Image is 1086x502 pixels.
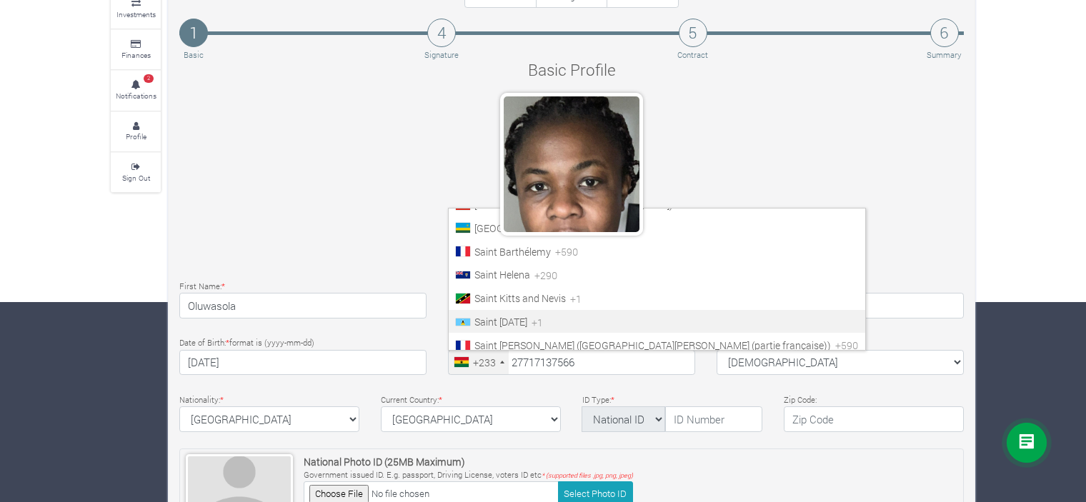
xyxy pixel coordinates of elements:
[179,350,427,376] input: Type Date of Birth (YYYY-MM-DD)
[448,350,695,376] input: Phone Number
[927,49,962,61] p: Summary
[474,245,551,258] span: Saint Barthélemy
[126,131,146,141] small: Profile
[679,19,707,47] h4: 5
[835,338,858,352] span: +590
[532,315,543,328] span: +1
[111,153,161,192] a: Sign Out
[359,60,784,79] h4: Basic Profile
[555,245,578,258] span: +590
[121,50,151,60] small: Finances
[111,112,161,151] a: Profile
[474,268,530,281] span: Saint Helena
[424,49,459,61] p: Signature
[122,173,150,183] small: Sign Out
[582,394,614,406] label: ID Type:
[116,9,156,19] small: Investments
[427,19,456,47] h4: 4
[181,49,206,61] p: Basic
[179,19,208,61] a: 1 Basic
[677,198,689,211] span: +7
[784,394,817,406] label: Zip Code:
[784,406,964,432] input: Zip Code
[534,268,557,281] span: +290
[677,49,708,61] p: Contract
[179,19,208,47] h4: 1
[144,74,154,83] span: 2
[179,281,225,293] label: First Name:
[179,337,314,349] label: Date of Birth: format is (yyyy-mm-dd)
[381,394,442,406] label: Current Country:
[179,394,224,406] label: Nationality:
[449,351,509,375] div: Ghana (Gaana): +233
[304,455,465,468] strong: National Photo ID (25MB Maximum)
[474,291,566,305] span: Saint Kitts and Nevis
[665,406,762,432] input: ID Number
[474,338,831,352] span: Saint [PERSON_NAME] ([GEOGRAPHIC_DATA][PERSON_NAME] (partie française))
[111,71,161,110] a: 2 Notifications
[570,291,582,305] span: +1
[179,293,427,318] input: First Name
[930,19,959,47] h4: 6
[116,91,156,101] small: Notifications
[474,315,527,328] span: Saint [DATE]
[542,471,633,479] i: * (supported files .jpg, png, jpeg)
[474,198,673,211] span: [GEOGRAPHIC_DATA] ([GEOGRAPHIC_DATA])
[304,469,633,481] p: Government issued ID. E.g. passport, Driving License, voters ID etc
[473,355,496,370] div: +233
[474,221,569,235] span: [GEOGRAPHIC_DATA]
[111,30,161,69] a: Finances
